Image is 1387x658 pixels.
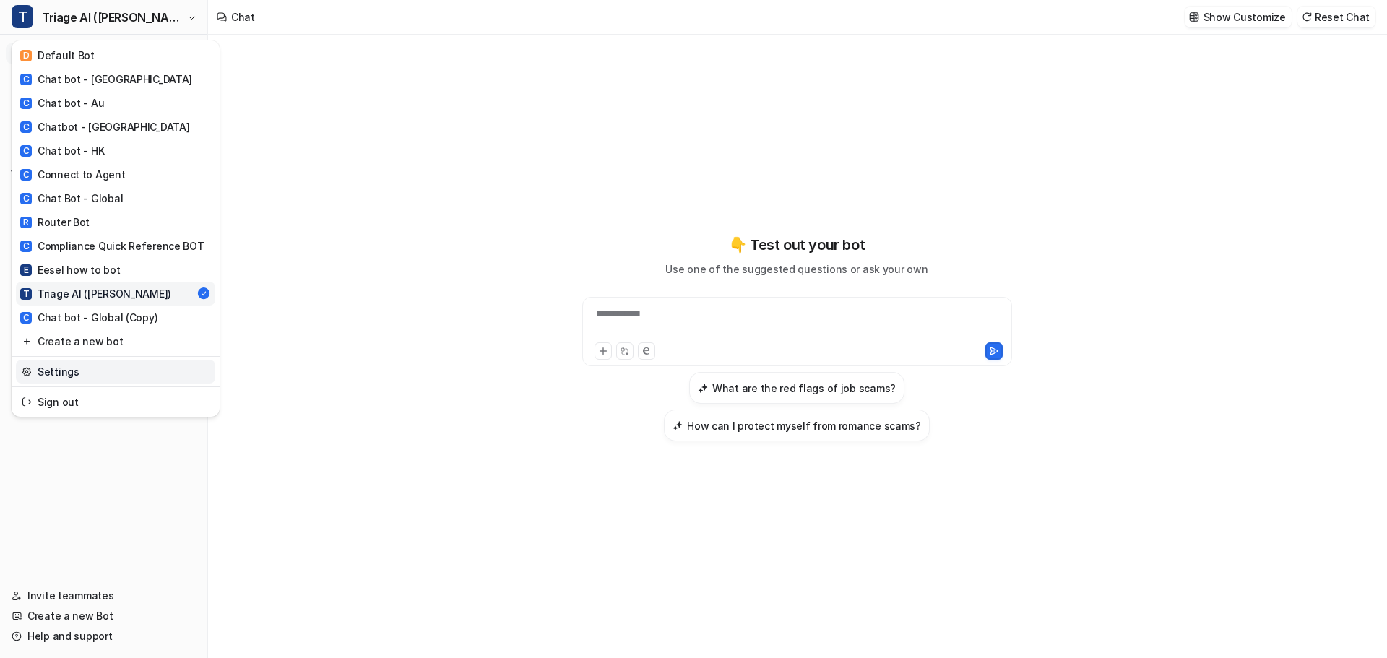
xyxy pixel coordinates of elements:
span: R [20,217,32,228]
div: Default Bot [20,48,95,63]
div: Compliance Quick Reference BOT [20,238,204,254]
span: C [20,98,32,109]
div: Chatbot - [GEOGRAPHIC_DATA] [20,119,189,134]
a: Create a new bot [16,329,215,353]
div: Eesel how to bot [20,262,121,277]
span: C [20,74,32,85]
div: Chat bot - [GEOGRAPHIC_DATA] [20,72,192,87]
span: T [20,288,32,300]
div: Chat bot - HK [20,143,104,158]
div: Chat bot - Au [20,95,104,111]
div: Chat bot - Global (Copy) [20,310,157,325]
div: TTriage AI ([PERSON_NAME]) [12,40,220,417]
span: C [20,241,32,252]
span: Triage AI ([PERSON_NAME]) [42,7,183,27]
span: D [20,50,32,61]
a: Sign out [16,390,215,414]
span: C [20,121,32,133]
img: reset [22,394,32,410]
span: C [20,312,32,324]
div: Connect to Agent [20,167,126,182]
div: Chat Bot - Global [20,191,123,206]
div: Router Bot [20,215,90,230]
span: C [20,169,32,181]
div: Triage AI ([PERSON_NAME]) [20,286,171,301]
span: E [20,264,32,276]
img: reset [22,364,32,379]
a: Settings [16,360,215,384]
img: reset [22,334,32,349]
span: C [20,145,32,157]
span: C [20,193,32,204]
span: T [12,5,33,28]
